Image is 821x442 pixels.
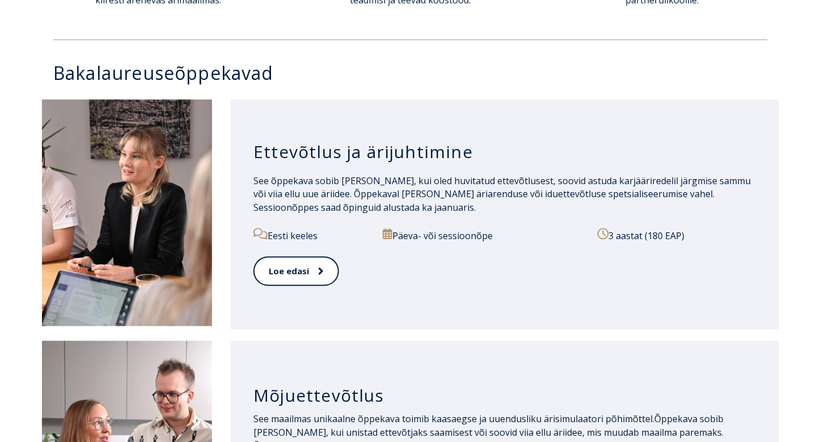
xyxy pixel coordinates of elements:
[253,385,756,407] h3: Mõjuettevõtlus
[253,413,654,426] span: See maailmas unikaalne õppekava toimib kaasaegse ja uuendusliku ärisimulaatori põhimõttel.
[253,141,756,163] h3: Ettevõtlus ja ärijuhtimine
[253,175,751,214] span: See õppekava sobib [PERSON_NAME], kui oled huvitatud ettevõtlusest, soovid astuda karjääriredelil...
[253,228,370,243] p: Eesti keeles
[53,63,779,83] h3: Bakalaureuseõppekavad
[598,228,756,243] p: 3 aastat (180 EAP)
[383,228,585,243] p: Päeva- või sessioonõpe
[253,257,339,287] a: Loe edasi
[42,100,212,326] img: Ettevõtlus ja ärijuhtimine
